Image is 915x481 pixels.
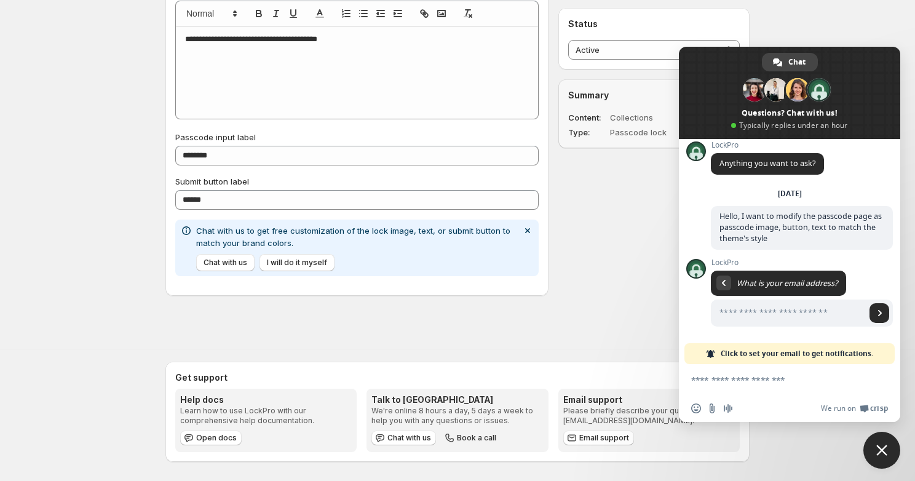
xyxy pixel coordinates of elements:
[371,406,543,426] p: We're online 8 hours a day, 5 days a week to help you with any questions or issues.
[259,254,335,271] button: I will do it myself
[371,394,543,406] h3: Talk to [GEOGRAPHIC_DATA]
[691,375,861,386] textarea: Compose your message...
[869,303,889,323] span: Send
[267,258,327,268] span: I will do it myself
[180,406,352,426] p: Learn how to use LockPro with our comprehensive help documentation.
[719,158,815,169] span: Anything you want to ask?
[387,433,431,443] span: Chat with us
[788,53,806,71] span: Chat
[568,89,740,101] h2: Summary
[691,403,701,413] span: Insert an emoji
[441,431,501,445] button: Book a call
[196,254,255,271] button: Chat with us
[711,141,824,149] span: LockPro
[196,433,237,443] span: Open docs
[196,226,510,248] span: Chat with us to get free customization of the lock image, text, or submit button to match your br...
[204,258,247,268] span: Chat with us
[371,431,436,445] button: Chat with us
[568,126,608,138] dt: Type:
[719,211,882,244] span: Hello, I want to modify the passcode page as passcode image, button, text to match the theme's style
[457,433,496,443] span: Book a call
[180,431,242,445] a: Open docs
[778,190,802,197] div: [DATE]
[175,372,740,384] h2: Get support
[762,53,818,71] div: Chat
[707,403,717,413] span: Send a file
[716,276,731,290] div: Return to message
[821,403,888,413] a: We run onCrisp
[568,18,740,30] h2: Status
[579,433,629,443] span: Email support
[610,126,705,138] dd: Passcode lock
[563,394,735,406] h3: Email support
[821,403,856,413] span: We run on
[175,177,249,186] span: Submit button label
[711,258,893,267] span: LockPro
[870,403,888,413] span: Crisp
[563,431,634,445] a: Email support
[175,132,256,142] span: Passcode input label
[863,432,900,469] div: Close chat
[563,406,735,426] p: Please briefly describe your query and email [EMAIL_ADDRESS][DOMAIN_NAME].
[737,278,838,288] span: What is your email address?
[721,343,873,364] span: Click to set your email to get notifications.
[519,222,536,239] button: Dismiss notification
[711,300,866,327] input: Enter your email address...
[568,111,608,124] dt: Content:
[180,394,352,406] h3: Help docs
[723,403,733,413] span: Audio message
[610,111,705,124] dd: Collections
